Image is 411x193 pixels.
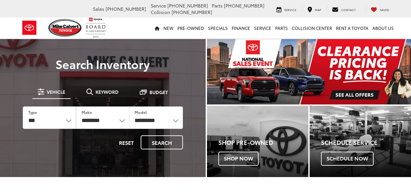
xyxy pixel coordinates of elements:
button: Reset [113,135,139,149]
span: Shop Now [218,152,259,165]
h3: Search Inventory [14,57,192,70]
div: Toyota [207,106,308,177]
h4: Schedule Service [321,139,411,146]
span: Schedule Now [321,152,374,165]
span: Service [284,7,296,12]
span: Keyword [96,90,119,94]
label: Model [135,109,147,115]
h4: Shop Pre-Owned [218,139,308,146]
button: Search [141,135,183,149]
div: Toyota [310,106,411,177]
a: My Saved Vehicles [366,6,394,12]
span: [PHONE_NUMBER] [106,6,146,12]
a: Finance [230,18,252,38]
a: Contact [327,6,361,12]
a: New [161,18,175,38]
a: Specials [206,18,230,38]
span: Vehicle [47,90,65,94]
span: Parts [212,2,223,9]
span: [PHONE_NUMBER] [224,2,264,9]
span: [PHONE_NUMBER] [167,2,208,9]
a: Shop Pre-Owned Shop Now [207,106,308,177]
span: Budget [149,90,168,94]
a: Service [272,6,301,12]
a: Rent a Toyota [334,18,370,38]
a: Map [302,6,326,12]
img: Mike Calvert Toyota [48,19,83,37]
span: Map [315,7,321,12]
a: Home [153,18,161,38]
a: Parts [273,18,290,38]
a: Schedule Service Schedule Now [310,106,411,177]
a: Pre-Owned [175,18,206,38]
a: About Us [370,18,396,38]
img: Toyota [17,17,42,38]
span: Collision [151,9,170,15]
label: Make [82,109,92,115]
a: Service [252,18,273,38]
a: Collision Center [290,18,334,38]
span: Saved [380,7,389,12]
label: Type [28,109,37,115]
span: [PHONE_NUMBER] [172,9,212,15]
span: Service [151,2,166,9]
span: Contact [341,7,356,12]
span: Sales [93,6,104,12]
